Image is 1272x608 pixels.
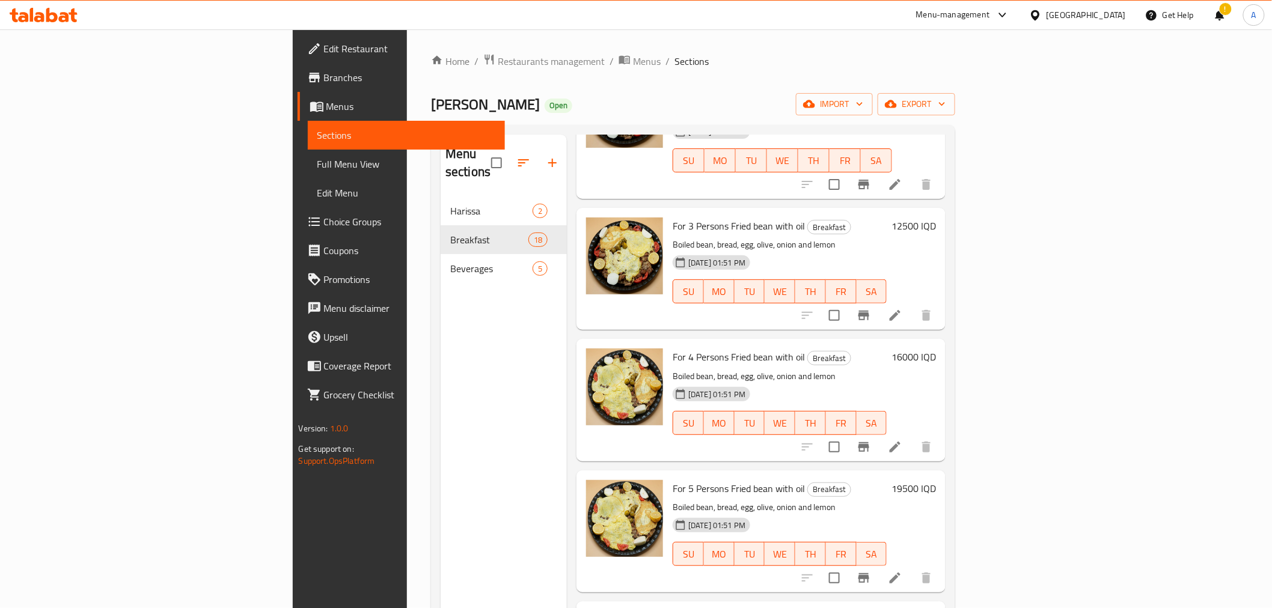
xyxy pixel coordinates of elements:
li: / [610,54,614,68]
a: Edit menu item [888,177,902,192]
span: Grocery Checklist [324,388,495,402]
span: Menus [326,99,495,114]
span: Sections [674,54,709,68]
a: Edit Restaurant [298,34,505,63]
span: WE [772,152,793,169]
button: Branch-specific-item [849,433,878,461]
span: WE [769,283,790,300]
button: SU [673,542,704,566]
span: export [887,97,946,112]
h6: 12500 IQD [891,217,936,234]
h6: 16000 IQD [891,348,936,365]
span: A [1252,8,1256,22]
div: items [533,261,548,276]
span: SA [861,415,882,432]
a: Choice Groups [298,207,505,236]
button: SU [673,279,704,303]
span: Coverage Report [324,359,495,373]
img: For 4 Persons Fried bean with oil [586,348,663,425]
a: Upsell [298,323,505,351]
span: TH [803,152,825,169]
button: SA [857,279,887,303]
button: import [796,93,873,115]
button: WE [765,542,795,566]
button: SA [861,148,892,172]
a: Menus [298,92,505,121]
span: Restaurants management [498,54,605,68]
span: Breakfast [450,233,528,247]
span: Full Menu View [317,157,495,171]
span: FR [831,415,852,432]
button: WE [765,411,795,435]
span: WE [769,415,790,432]
button: WE [767,148,798,172]
span: Breakfast [808,220,851,234]
button: MO [704,279,735,303]
button: FR [826,411,857,435]
span: SU [678,415,699,432]
button: TU [736,148,767,172]
span: [DATE] 01:51 PM [683,520,750,531]
button: WE [765,279,795,303]
a: Edit menu item [888,571,902,585]
span: Menu disclaimer [324,301,495,315]
span: TU [741,152,762,169]
span: SU [678,283,699,300]
span: 1.0.0 [330,421,349,436]
a: Restaurants management [483,53,605,69]
div: Breakfast [807,220,851,234]
span: TH [800,546,821,563]
span: Select to update [822,565,847,591]
span: TU [739,415,760,432]
span: SA [861,546,882,563]
span: Edit Restaurant [324,41,495,56]
span: Menus [633,54,661,68]
span: Edit Menu [317,186,495,200]
button: SU [673,148,705,172]
button: TH [795,542,826,566]
a: Support.OpsPlatform [299,453,375,469]
button: TH [795,279,826,303]
span: Version: [299,421,328,436]
span: MO [709,152,731,169]
button: export [878,93,955,115]
span: import [806,97,863,112]
span: SA [861,283,882,300]
span: 18 [529,234,547,246]
span: Sort sections [509,148,538,177]
p: Boiled bean, bread, egg, olive, onion and lemon [673,237,887,252]
a: Sections [308,121,505,150]
button: FR [830,148,861,172]
button: delete [912,301,941,330]
span: Choice Groups [324,214,495,229]
span: Sections [317,128,495,142]
span: 2 [533,205,547,217]
button: Add section [538,148,567,177]
nav: breadcrumb [431,53,955,69]
a: Menu disclaimer [298,294,505,323]
div: [GEOGRAPHIC_DATA] [1047,8,1126,22]
span: For 5 Persons Fried bean with oil [673,479,805,497]
a: Edit menu item [888,308,902,323]
a: Edit Menu [308,178,505,207]
div: Breakfast18 [441,225,567,254]
span: 5 [533,263,547,275]
button: delete [912,433,941,461]
span: SU [678,152,700,169]
button: SA [857,542,887,566]
span: [DATE] 01:51 PM [683,257,750,269]
img: For 5 Persons Fried bean with oil [586,480,663,557]
a: Coupons [298,236,505,265]
a: Branches [298,63,505,92]
img: For 3 Persons Fried bean with oil [586,217,663,294]
button: Branch-specific-item [849,170,878,199]
div: Harissa2 [441,196,567,225]
span: Harissa [450,204,533,218]
span: Select to update [822,303,847,328]
h6: 19500 IQD [891,480,936,497]
span: SU [678,546,699,563]
span: Get support on: [299,441,354,457]
span: FR [831,546,852,563]
a: Coverage Report [298,351,505,380]
button: Branch-specific-item [849,564,878,592]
